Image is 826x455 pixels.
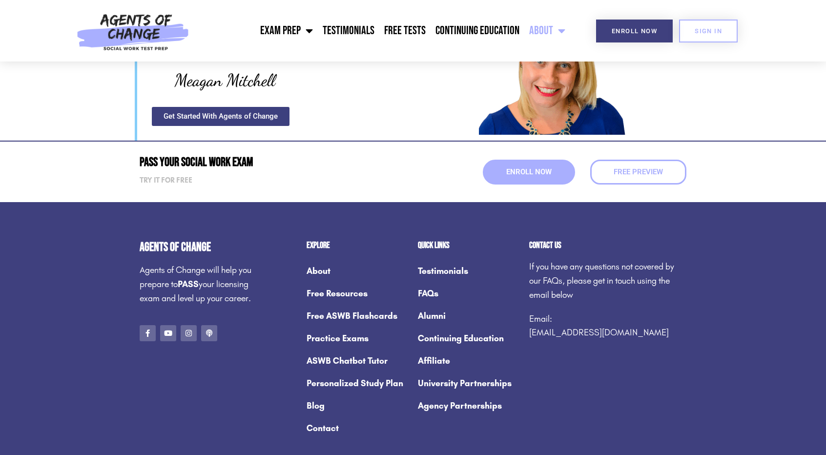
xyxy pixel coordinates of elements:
[307,394,408,417] a: Blog
[194,19,570,43] nav: Menu
[524,19,570,43] a: About
[695,28,722,34] span: SIGN IN
[418,241,519,250] h2: Quick Links
[506,168,552,176] span: Enroll Now
[307,327,408,350] a: Practice Exams
[307,260,408,282] a: About
[418,350,519,372] a: Affiliate
[164,113,278,120] span: Get Started With Agents of Change
[140,176,192,185] strong: Try it for free
[140,156,408,168] h2: Pass Your Social Work Exam
[529,241,686,250] h2: Contact us
[529,261,674,300] span: If you have any questions not covered by our FAQs, please get in touch using the email below
[307,350,408,372] a: ASWB Chatbot Tutor
[418,282,519,305] a: FAQs
[307,305,408,327] a: Free ASWB Flashcards
[255,19,318,43] a: Exam Prep
[152,107,289,126] a: Get Started With Agents of Change
[307,372,408,394] a: Personalized Study Plan
[379,19,431,43] a: Free Tests
[307,241,408,250] h2: Explore
[178,279,199,290] strong: PASS
[418,260,519,282] a: Testimonials
[307,282,408,305] a: Free Resources
[307,417,408,439] a: Contact
[483,160,575,185] a: Enroll Now
[418,305,519,327] a: Alumni
[140,241,258,253] h4: Agents of Change
[307,260,408,439] nav: Menu
[418,372,519,394] a: University Partnerships
[318,19,379,43] a: Testimonials
[679,20,738,42] a: SIGN IN
[140,263,258,305] p: Agents of Change will help you prepare to your licensing exam and level up your career.
[418,394,519,417] a: Agency Partnerships
[596,20,673,42] a: Enroll Now
[152,62,298,97] img: signature (1)
[614,168,663,176] span: Free Preview
[529,312,686,340] p: Email:
[529,327,669,338] a: [EMAIL_ADDRESS][DOMAIN_NAME]
[612,28,657,34] span: Enroll Now
[590,160,686,185] a: Free Preview
[418,327,519,350] a: Continuing Education
[418,260,519,417] nav: Menu
[431,19,524,43] a: Continuing Education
